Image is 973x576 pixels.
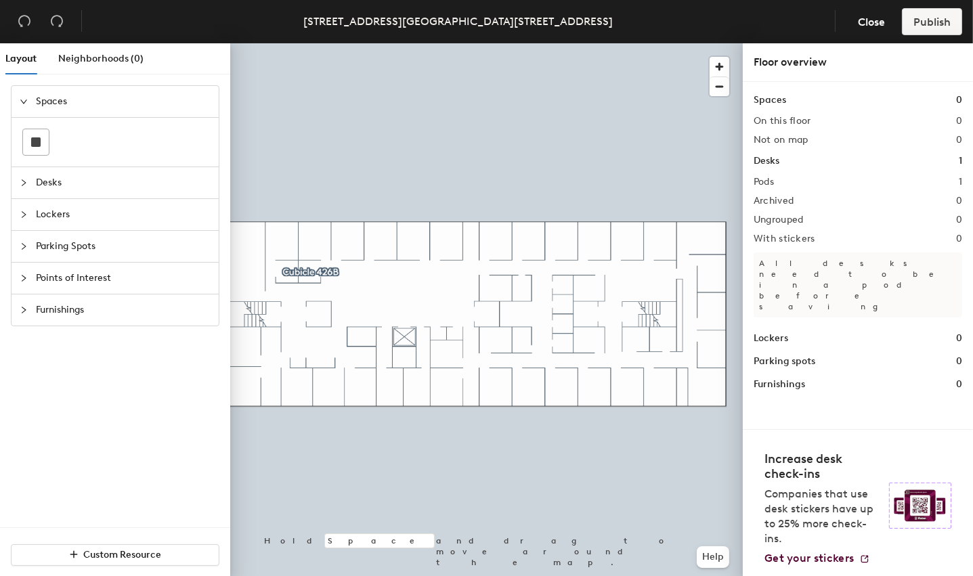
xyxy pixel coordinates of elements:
[36,86,211,117] span: Spaces
[36,167,211,198] span: Desks
[754,252,962,317] p: All desks need to be in a pod before saving
[959,154,962,169] h1: 1
[956,93,962,108] h1: 0
[20,274,28,282] span: collapsed
[754,154,779,169] h1: Desks
[20,97,28,106] span: expanded
[754,196,794,206] h2: Archived
[764,451,881,481] h4: Increase desk check-ins
[764,487,881,546] p: Companies that use desk stickers have up to 25% more check-ins.
[754,177,774,187] h2: Pods
[20,242,28,250] span: collapsed
[754,377,805,392] h1: Furnishings
[754,116,811,127] h2: On this floor
[20,179,28,187] span: collapsed
[754,234,815,244] h2: With stickers
[959,177,962,187] h2: 1
[20,211,28,219] span: collapsed
[754,135,808,146] h2: Not on map
[36,263,211,294] span: Points of Interest
[764,552,854,564] span: Get your stickers
[11,544,219,566] button: Custom Resource
[754,354,815,369] h1: Parking spots
[36,199,211,230] span: Lockers
[889,483,951,529] img: Sticker logo
[697,546,729,568] button: Help
[5,53,37,64] span: Layout
[18,14,31,28] span: undo
[36,294,211,326] span: Furnishings
[846,8,896,35] button: Close
[956,377,962,392] h1: 0
[956,196,962,206] h2: 0
[956,331,962,346] h1: 0
[754,331,788,346] h1: Lockers
[36,231,211,262] span: Parking Spots
[20,306,28,314] span: collapsed
[956,215,962,225] h2: 0
[956,354,962,369] h1: 0
[956,135,962,146] h2: 0
[84,549,162,560] span: Custom Resource
[754,215,804,225] h2: Ungrouped
[764,552,870,565] a: Get your stickers
[956,234,962,244] h2: 0
[11,8,38,35] button: Undo (⌘ + Z)
[43,8,70,35] button: Redo (⌘ + ⇧ + Z)
[858,16,885,28] span: Close
[304,13,613,30] div: [STREET_ADDRESS][GEOGRAPHIC_DATA][STREET_ADDRESS]
[58,53,144,64] span: Neighborhoods (0)
[902,8,962,35] button: Publish
[754,93,786,108] h1: Spaces
[754,54,962,70] div: Floor overview
[956,116,962,127] h2: 0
